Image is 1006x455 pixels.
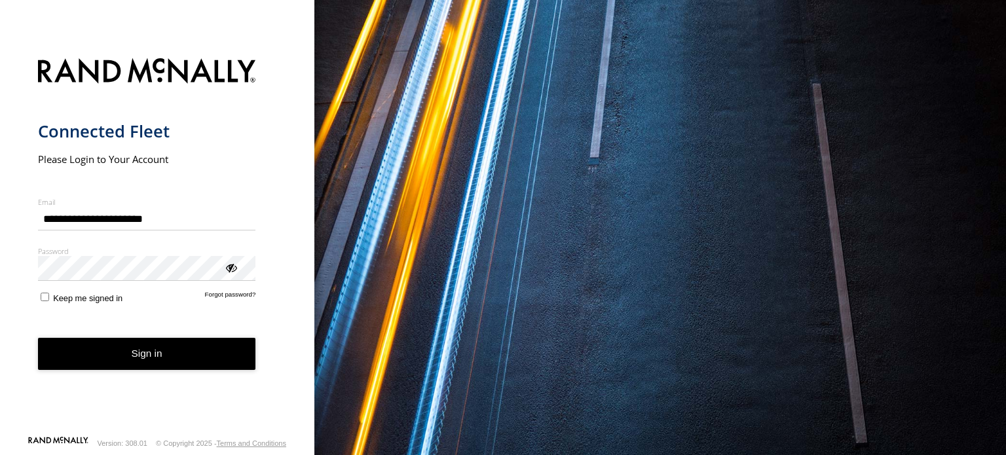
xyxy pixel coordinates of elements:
a: Visit our Website [28,437,88,450]
button: Sign in [38,338,256,370]
div: Version: 308.01 [98,439,147,447]
div: © Copyright 2025 - [156,439,286,447]
h2: Please Login to Your Account [38,153,256,166]
form: main [38,50,277,435]
img: Rand McNally [38,56,256,89]
label: Email [38,197,256,207]
a: Forgot password? [205,291,256,303]
label: Password [38,246,256,256]
input: Keep me signed in [41,293,49,301]
h1: Connected Fleet [38,120,256,142]
span: Keep me signed in [53,293,122,303]
div: ViewPassword [224,261,237,274]
a: Terms and Conditions [217,439,286,447]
